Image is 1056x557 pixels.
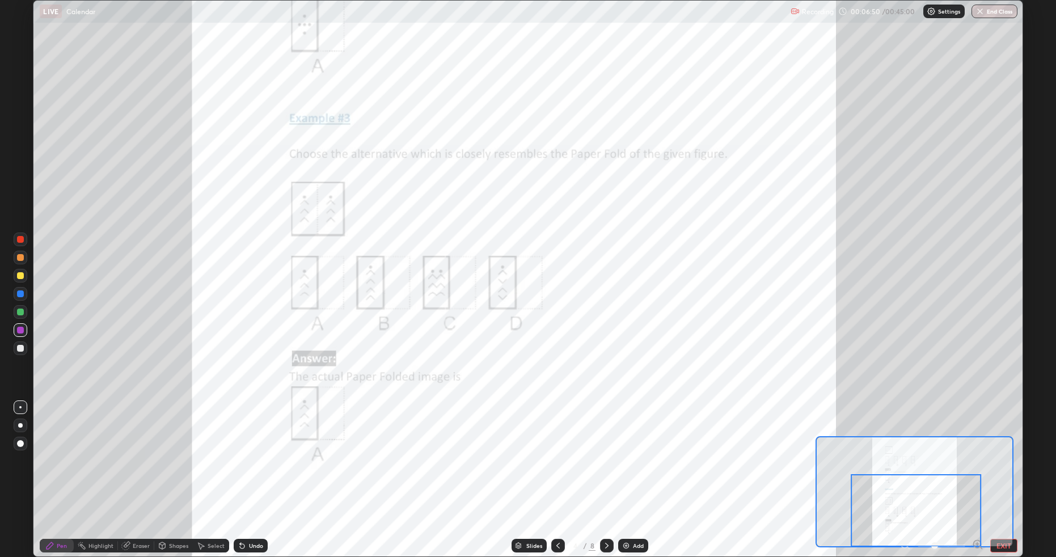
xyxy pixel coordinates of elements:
[169,543,188,548] div: Shapes
[975,7,985,16] img: end-class-cross
[208,543,225,548] div: Select
[927,7,936,16] img: class-settings-icons
[791,7,800,16] img: recording.375f2c34.svg
[57,543,67,548] div: Pen
[88,543,113,548] div: Highlight
[66,7,95,16] p: Calendar
[249,543,263,548] div: Undo
[569,542,581,549] div: 4
[802,7,834,16] p: Recording
[583,542,586,549] div: /
[526,543,542,548] div: Slides
[589,541,595,551] div: 8
[990,539,1017,552] button: EXIT
[622,541,631,550] img: add-slide-button
[938,9,960,14] p: Settings
[133,543,150,548] div: Eraser
[43,7,58,16] p: LIVE
[633,543,644,548] div: Add
[971,5,1017,18] button: End Class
